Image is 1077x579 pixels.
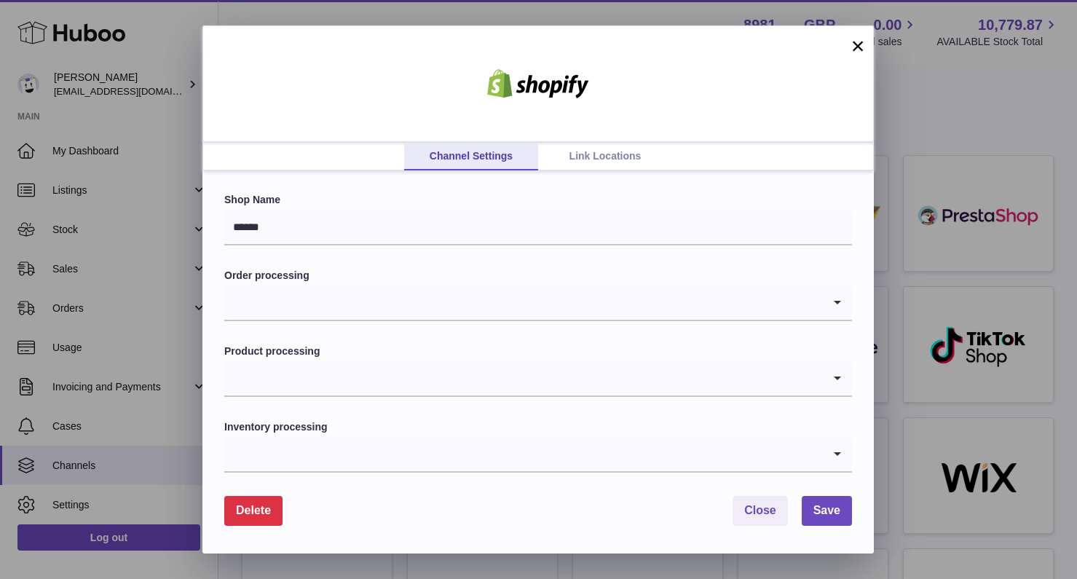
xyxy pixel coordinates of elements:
div: Search for option [224,362,852,397]
a: Link Locations [538,143,672,170]
label: Order processing [224,269,852,283]
button: Save [802,496,852,526]
button: Close [733,496,788,526]
label: Shop Name [224,193,852,207]
input: Search for option [224,438,823,471]
input: Search for option [224,286,823,320]
div: Search for option [224,438,852,473]
label: Product processing [224,344,852,358]
label: Inventory processing [224,420,852,434]
span: Close [744,504,776,516]
button: × [849,37,867,55]
img: shopify [476,69,600,98]
input: Search for option [224,362,823,395]
div: Search for option [224,286,852,321]
span: Save [813,504,840,516]
span: Delete [236,504,271,516]
button: Delete [224,496,283,526]
a: Channel Settings [404,143,538,170]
